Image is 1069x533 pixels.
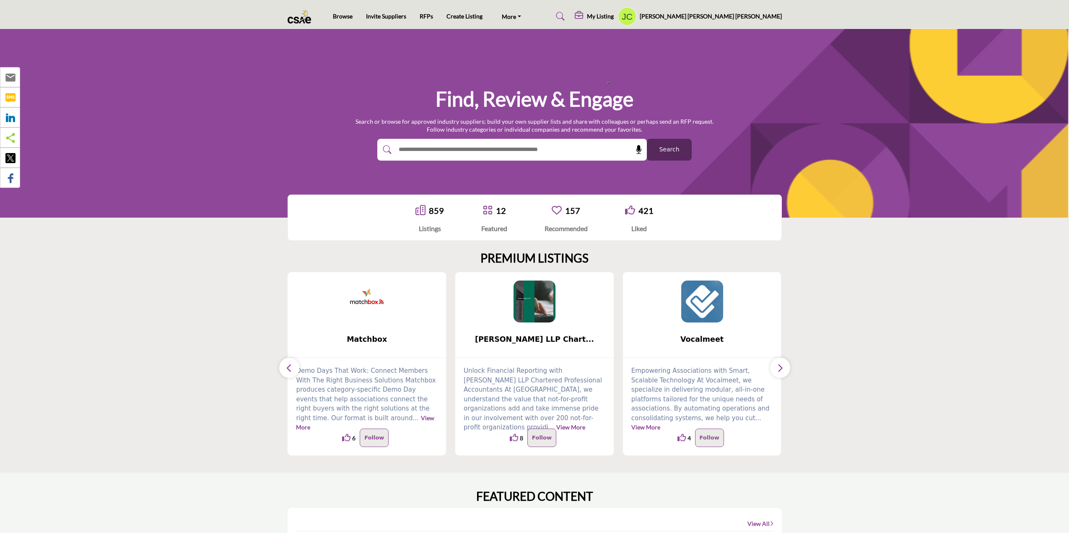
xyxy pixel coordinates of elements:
h2: FEATURED CONTENT [476,489,593,504]
b: Kriens-LaRose LLP Chartered Professional Accountants [468,328,601,351]
span: Vocalmeet [636,334,769,345]
span: 6 [352,434,355,442]
div: Liked [625,224,654,234]
img: Site Logo [288,10,316,23]
a: Go to Featured [483,205,493,216]
a: RFPs [420,13,433,20]
a: Invite Suppliers [366,13,406,20]
span: 4 [688,434,691,442]
a: View All [747,520,773,528]
a: Browse [333,13,353,20]
span: ... [548,424,554,431]
button: Follow [360,429,389,447]
div: My Listing [575,11,614,21]
span: Matchbox [300,334,433,345]
p: Follow [700,433,719,443]
div: Listings [415,224,444,234]
span: [PERSON_NAME] LLP Chart... [468,334,601,345]
a: 859 [429,205,444,216]
button: Follow [527,429,556,447]
h5: [PERSON_NAME] [PERSON_NAME] [PERSON_NAME] [640,12,782,21]
button: Show hide supplier dropdown [618,7,636,26]
a: View More [631,424,660,431]
b: Matchbox [300,328,433,351]
a: View More [296,414,434,431]
h5: My Listing [587,13,614,20]
img: Kriens-LaRose LLP Chartered Professional Accountants [514,281,555,322]
a: View More [556,424,585,431]
p: Empowering Associations with Smart, Scalable Technology At Vocalmeet, we specialize in delivering... [631,366,773,432]
p: Unlock Financial Reporting with [PERSON_NAME] LLP Chartered Professional Accountants At [GEOGRAPH... [464,366,605,432]
i: Go to Liked [625,205,635,215]
b: Vocalmeet [636,328,769,351]
p: Search or browse for approved industry suppliers; build your own supplier lists and share with co... [355,117,714,134]
p: Follow [532,433,552,443]
img: Matchbox [346,281,388,322]
p: Demo Days That Work: Connect Members With The Right Business Solutions Matchbox produces category... [296,366,438,432]
a: Matchbox [288,328,446,351]
span: 8 [520,434,523,442]
a: Search [548,10,570,23]
img: Vocalmeet [681,281,723,322]
a: 12 [496,205,506,216]
div: Recommended [545,224,588,234]
button: Follow [695,429,724,447]
span: Search [659,145,679,154]
button: Search [647,139,692,161]
p: Follow [364,433,384,443]
a: Go to Recommended [552,205,562,216]
span: ... [413,414,418,422]
div: Featured [481,224,507,234]
h2: PREMIUM LISTINGS [480,251,589,265]
a: Vocalmeet [623,328,781,351]
span: ... [755,414,761,422]
a: 421 [638,205,654,216]
a: Create Listing [446,13,483,20]
a: More [496,10,527,22]
a: [PERSON_NAME] LLP Chart... [455,328,614,351]
h1: Find, Review & Engage [436,86,633,112]
a: 157 [565,205,580,216]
